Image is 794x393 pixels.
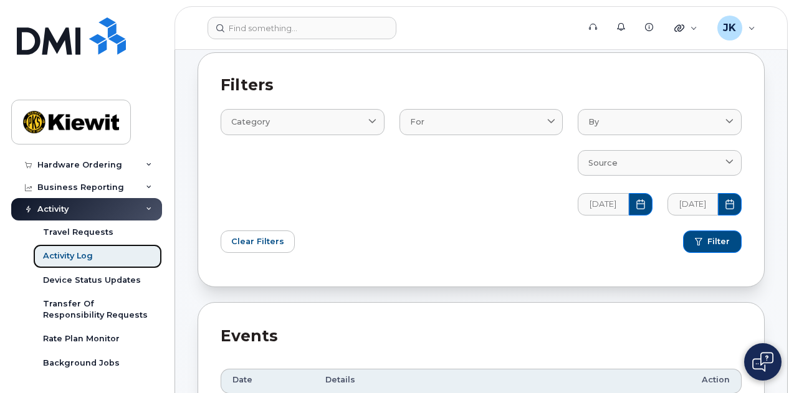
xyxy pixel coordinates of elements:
img: Open chat [752,352,773,372]
button: Clear Filters [221,230,295,253]
span: Filter [707,236,730,247]
button: Filter [683,230,742,253]
span: Clear Filters [231,235,284,247]
button: Choose Date [718,193,742,215]
input: MM/DD/YYYY [667,193,719,215]
h2: Filters [221,75,742,94]
a: By [578,109,742,135]
span: By [588,116,599,128]
span: For [410,116,424,128]
span: Details [325,374,355,386]
span: Date [232,374,252,386]
div: Events [221,325,742,348]
span: JK [723,21,736,36]
div: Quicklinks [666,16,706,40]
span: Source [588,157,618,169]
div: Jamie Krussel [709,16,764,40]
input: Find something... [208,17,396,39]
a: For [399,109,563,135]
input: MM/DD/YYYY [578,193,629,215]
a: Category [221,109,385,135]
a: Source [578,150,742,176]
button: Choose Date [629,193,653,215]
span: Category [231,116,270,128]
